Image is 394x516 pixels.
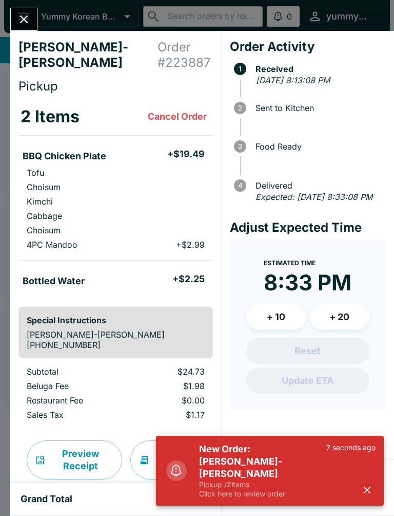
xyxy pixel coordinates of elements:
text: 3 [238,142,242,151]
p: Tofu [27,168,44,178]
p: Beluga Fee [27,381,121,391]
p: $24.73 [137,366,205,377]
h6: Special Instructions [27,315,205,325]
h5: + $19.49 [167,148,205,160]
h5: + $2.25 [172,273,205,285]
p: Subtotal [27,366,121,377]
h4: Order Activity [230,39,386,54]
span: Delivered [250,181,386,190]
p: Pickup / 2 items [199,480,326,489]
p: $1.17 [137,410,205,420]
button: Close [11,8,37,30]
h4: Order # 223887 [157,40,213,70]
button: Print Receipt [130,440,213,480]
button: + 10 [246,304,306,330]
p: Choisum [27,182,61,192]
p: Choisum [27,225,61,235]
p: 4PC Mandoo [27,239,77,250]
text: 1 [239,65,242,73]
table: orders table [18,98,213,299]
span: Food Ready [250,142,386,151]
span: Sent to Kitchen [250,103,386,113]
p: Restaurant Fee [27,395,121,406]
text: 4 [238,181,242,190]
h5: New Order: [PERSON_NAME]-[PERSON_NAME] [199,443,326,480]
p: $0.00 [137,395,205,406]
h5: Bottled Water [23,275,85,287]
h5: BBQ Chicken Plate [23,150,106,162]
h4: Adjust Expected Time [230,220,386,235]
h3: 2 Items [21,106,80,127]
button: + 20 [310,304,369,330]
table: orders table [18,366,213,424]
span: Estimated Time [264,259,316,267]
p: 7 seconds ago [326,443,376,452]
p: + $2.99 [176,239,205,250]
p: [PERSON_NAME]-[PERSON_NAME] [PHONE_NUMBER] [27,329,205,350]
span: Received [250,64,386,73]
p: Cabbage [27,211,62,221]
em: Expected: [DATE] 8:33:08 PM [255,192,372,202]
span: Pickup [18,79,58,94]
p: $1.98 [137,381,205,391]
h4: [PERSON_NAME]-[PERSON_NAME] [18,40,157,70]
button: Preview Receipt [27,440,122,480]
p: Click here to review order [199,489,326,499]
p: Sales Tax [27,410,121,420]
p: Kimchi [27,196,53,207]
button: Cancel Order [144,106,211,127]
time: 8:33 PM [264,269,351,296]
text: 2 [238,104,242,112]
em: [DATE] 8:13:08 PM [256,75,330,85]
h5: Grand Total [21,493,72,505]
